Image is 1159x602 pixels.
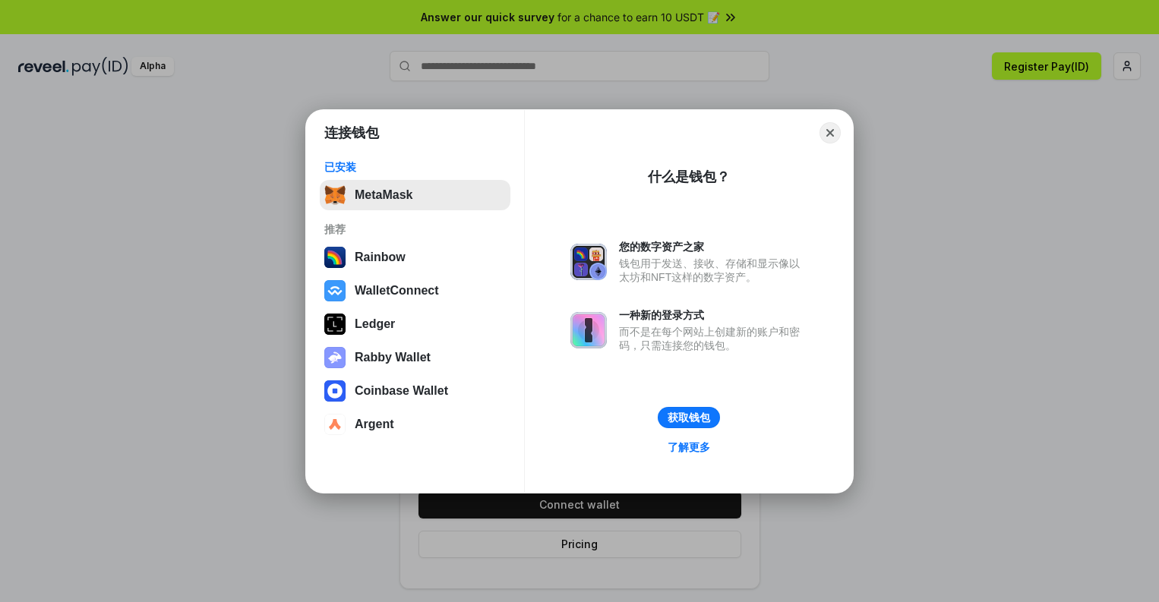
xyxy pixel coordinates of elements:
div: 了解更多 [668,440,710,454]
button: Rainbow [320,242,510,273]
button: Coinbase Wallet [320,376,510,406]
h1: 连接钱包 [324,124,379,142]
button: WalletConnect [320,276,510,306]
img: svg+xml,%3Csvg%20width%3D%2228%22%20height%3D%2228%22%20viewBox%3D%220%200%2028%2028%22%20fill%3D... [324,414,346,435]
div: 获取钱包 [668,411,710,424]
img: svg+xml,%3Csvg%20width%3D%2228%22%20height%3D%2228%22%20viewBox%3D%220%200%2028%2028%22%20fill%3D... [324,380,346,402]
button: Ledger [320,309,510,339]
div: 一种新的登录方式 [619,308,807,322]
button: 获取钱包 [658,407,720,428]
div: 已安装 [324,160,506,174]
img: svg+xml,%3Csvg%20xmlns%3D%22http%3A%2F%2Fwww.w3.org%2F2000%2Fsvg%22%20fill%3D%22none%22%20viewBox... [324,347,346,368]
div: Coinbase Wallet [355,384,448,398]
div: 什么是钱包？ [648,168,730,186]
img: svg+xml,%3Csvg%20xmlns%3D%22http%3A%2F%2Fwww.w3.org%2F2000%2Fsvg%22%20fill%3D%22none%22%20viewBox... [570,244,607,280]
div: 您的数字资产之家 [619,240,807,254]
img: svg+xml,%3Csvg%20width%3D%2228%22%20height%3D%2228%22%20viewBox%3D%220%200%2028%2028%22%20fill%3D... [324,280,346,301]
button: Close [820,122,841,143]
a: 了解更多 [658,437,719,457]
img: svg+xml,%3Csvg%20width%3D%22120%22%20height%3D%22120%22%20viewBox%3D%220%200%20120%20120%22%20fil... [324,247,346,268]
div: Rainbow [355,251,406,264]
div: WalletConnect [355,284,439,298]
img: svg+xml,%3Csvg%20fill%3D%22none%22%20height%3D%2233%22%20viewBox%3D%220%200%2035%2033%22%20width%... [324,184,346,206]
div: MetaMask [355,188,412,202]
button: Rabby Wallet [320,342,510,373]
div: Ledger [355,317,395,331]
div: 而不是在每个网站上创建新的账户和密码，只需连接您的钱包。 [619,325,807,352]
img: svg+xml,%3Csvg%20xmlns%3D%22http%3A%2F%2Fwww.w3.org%2F2000%2Fsvg%22%20width%3D%2228%22%20height%3... [324,314,346,335]
div: Argent [355,418,394,431]
img: svg+xml,%3Csvg%20xmlns%3D%22http%3A%2F%2Fwww.w3.org%2F2000%2Fsvg%22%20fill%3D%22none%22%20viewBox... [570,312,607,348]
div: 钱包用于发送、接收、存储和显示像以太坊和NFT这样的数字资产。 [619,257,807,284]
button: Argent [320,409,510,440]
button: MetaMask [320,180,510,210]
div: Rabby Wallet [355,351,431,364]
div: 推荐 [324,222,506,236]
